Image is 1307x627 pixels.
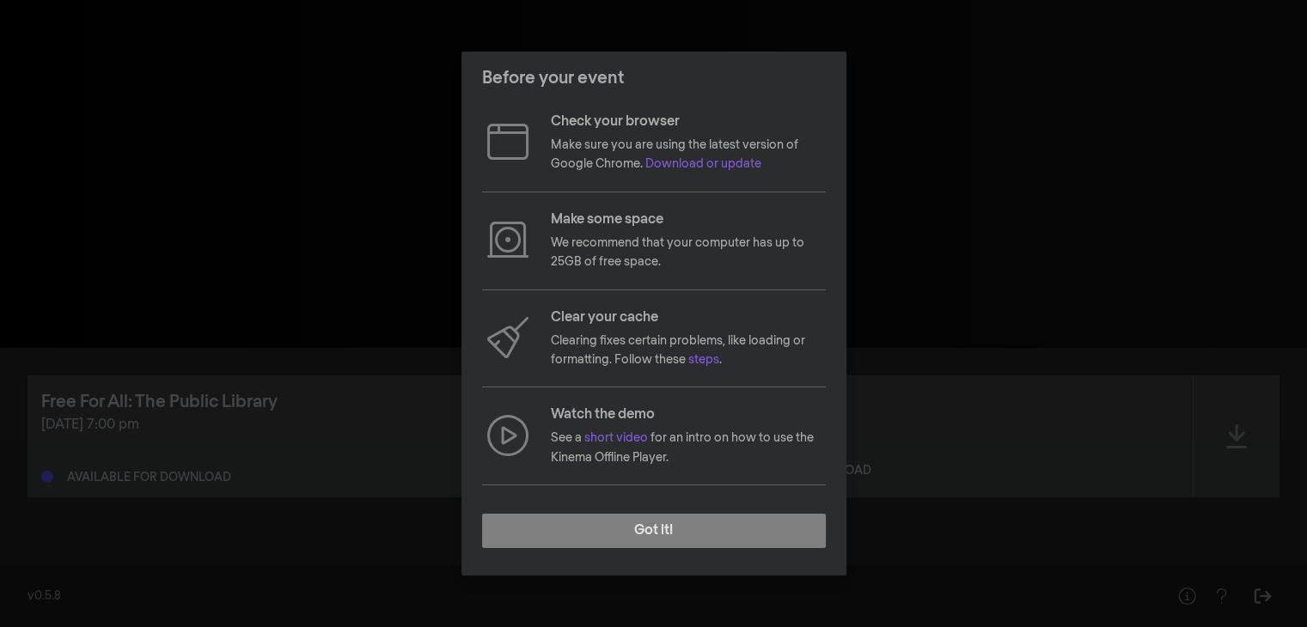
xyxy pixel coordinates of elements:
p: Watch the demo [551,405,826,425]
a: steps [688,354,719,366]
p: Check your browser [551,112,826,132]
a: Download or update [645,158,761,170]
a: short video [584,432,648,444]
button: Got it! [482,514,826,548]
p: Make sure you are using the latest version of Google Chrome. [551,136,826,174]
p: Make some space [551,210,826,230]
p: We recommend that your computer has up to 25GB of free space. [551,234,826,272]
p: Clearing fixes certain problems, like loading or formatting. Follow these . [551,332,826,370]
header: Before your event [461,52,846,105]
p: See a for an intro on how to use the Kinema Offline Player. [551,429,826,467]
p: Clear your cache [551,307,826,328]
